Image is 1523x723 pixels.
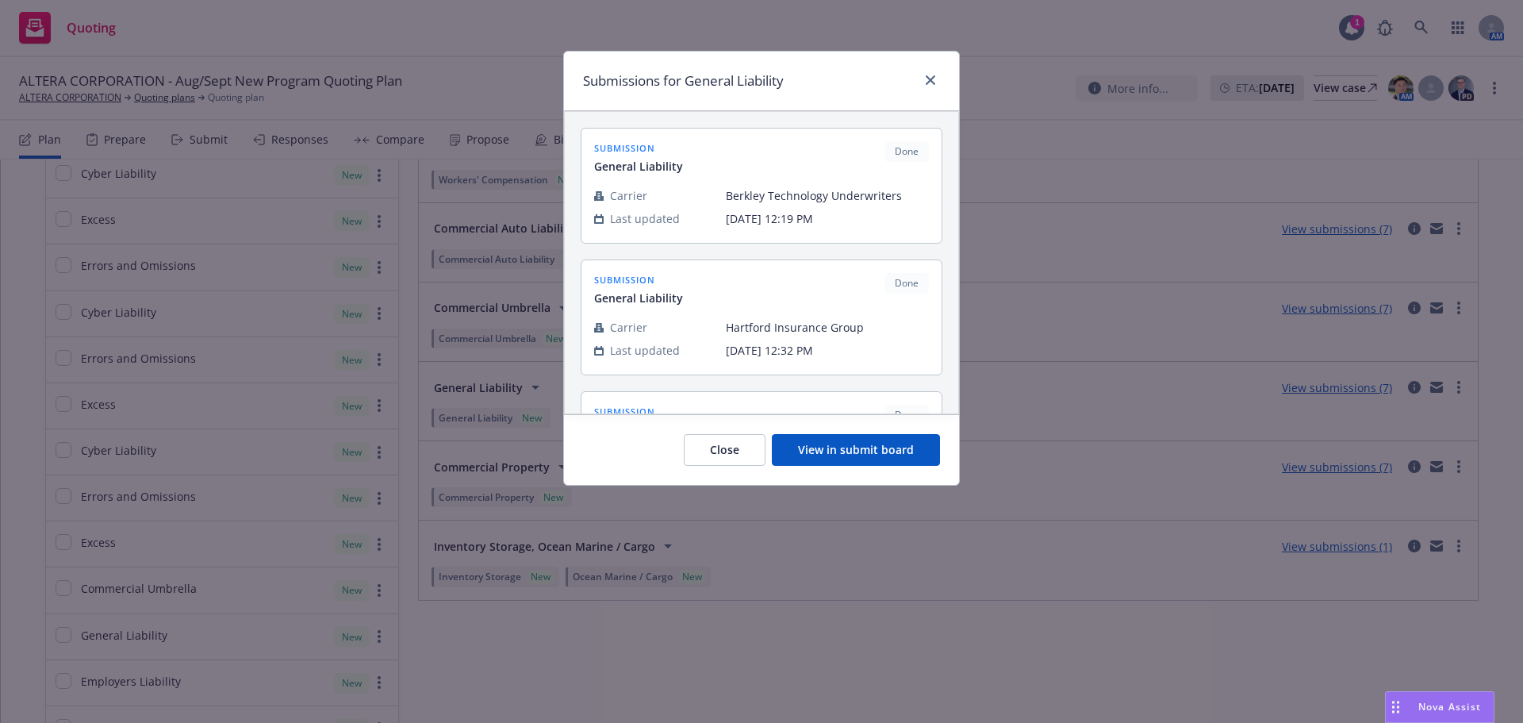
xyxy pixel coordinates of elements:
h1: Submissions for General Liability [583,71,784,91]
span: [DATE] 12:19 PM [726,210,929,227]
button: Close [684,434,765,466]
span: General Liability [594,290,683,306]
button: Nova Assist [1385,691,1494,723]
span: Carrier [610,319,647,336]
span: Nova Assist [1418,700,1481,713]
span: submission [594,405,683,418]
a: close [921,71,940,90]
button: View in submit board [772,434,940,466]
span: Hartford Insurance Group [726,319,929,336]
span: Done [891,144,923,159]
span: submission [594,273,683,287]
span: Berkley Technology Underwriters [726,187,929,204]
span: [DATE] 12:32 PM [726,342,929,359]
span: General Liability [594,158,683,175]
span: Last updated [610,210,680,227]
span: Done [891,408,923,422]
span: submission [594,141,683,155]
span: Done [891,276,923,290]
div: Drag to move [1386,692,1406,722]
span: Carrier [610,187,647,204]
span: Last updated [610,342,680,359]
